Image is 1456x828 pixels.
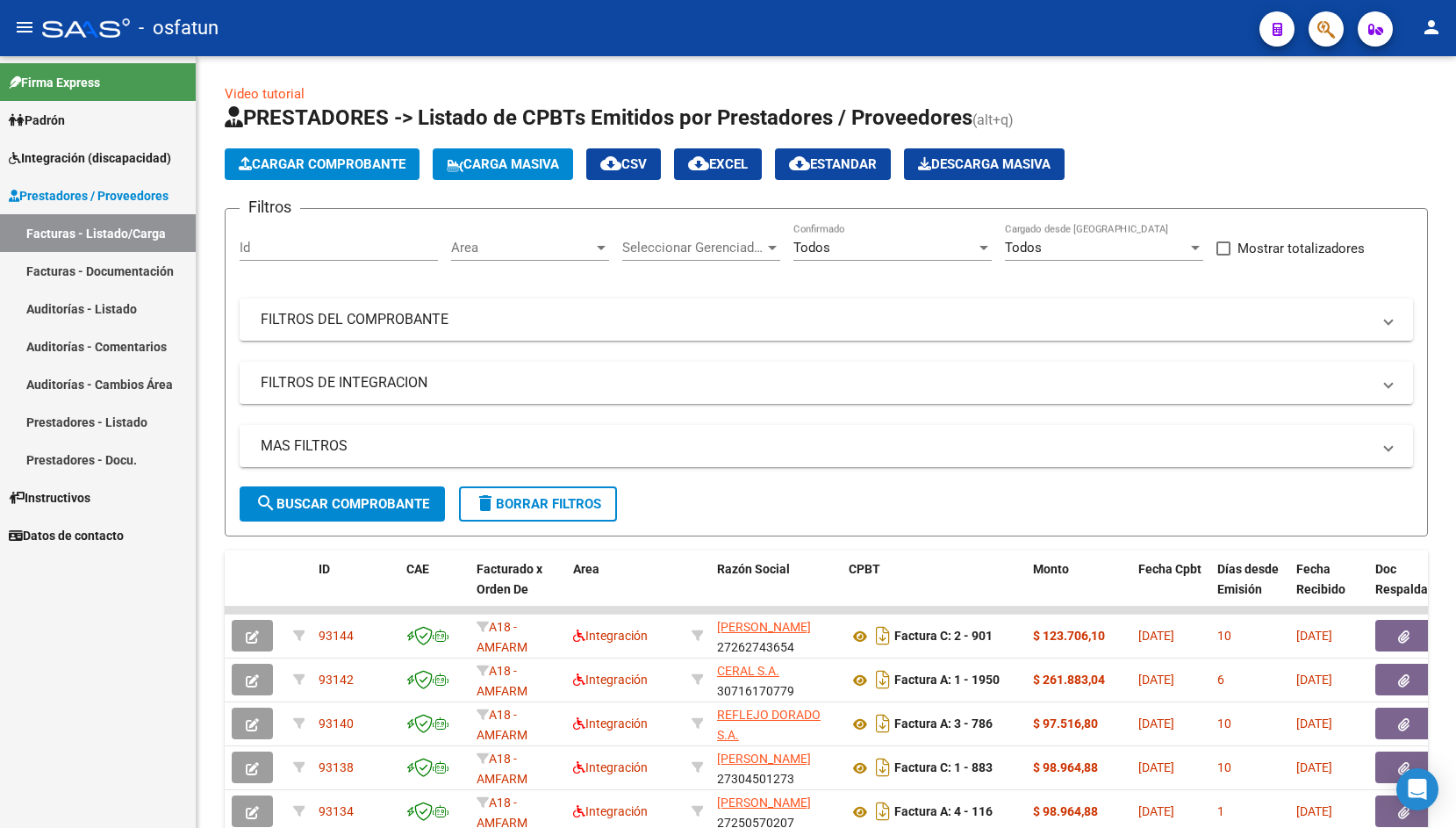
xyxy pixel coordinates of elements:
[1217,673,1224,687] span: 6
[894,673,1000,688] strong: Factura A: 1 - 1950
[1217,760,1231,774] span: 10
[573,716,648,731] span: Integración
[9,111,65,130] span: Padrón
[1289,551,1368,628] datatable-header-cell: Fecha Recibido
[1033,629,1105,643] strong: $ 123.706,10
[871,666,894,694] i: Descargar documento
[255,493,276,514] mat-icon: search
[1296,760,1332,774] span: [DATE]
[871,797,894,825] i: Descargar documento
[1375,562,1454,596] span: Doc Respaldatoria
[9,73,100,92] span: Firma Express
[1033,562,1069,576] span: Monto
[688,156,748,172] span: EXCEL
[904,148,1065,180] app-download-masive: Descarga masiva de comprobantes (adjuntos)
[1138,562,1201,576] span: Fecha Cpbt
[240,362,1413,404] mat-expansion-panel-header: FILTROS DE INTEGRACION
[566,551,685,628] datatable-header-cell: Area
[477,562,542,596] span: Facturado x Orden De
[255,496,429,512] span: Buscar Comprobante
[1138,716,1174,731] span: [DATE]
[622,240,764,256] span: Seleccionar Gerenciador
[1396,768,1438,810] div: Open Intercom Messenger
[240,425,1413,467] mat-expansion-panel-header: MAS FILTROS
[573,804,648,818] span: Integración
[477,664,527,698] span: A18 - AMFARM
[894,630,993,644] strong: Factura C: 2 - 901
[14,17,35,38] mat-icon: menu
[674,148,762,180] button: EXCEL
[894,805,993,819] strong: Factura A: 4 - 116
[842,551,1026,628] datatable-header-cell: CPBT
[871,622,894,650] i: Descargar documento
[789,153,810,174] mat-icon: cloud_download
[9,526,124,545] span: Datos de contacto
[717,661,835,698] div: 30716170779
[710,551,842,628] datatable-header-cell: Razón Social
[1421,17,1442,38] mat-icon: person
[319,673,354,687] span: 93142
[261,436,1371,456] mat-panel-title: MAS FILTROS
[406,562,429,576] span: CAE
[240,299,1413,341] mat-expansion-panel-header: FILTROS DEL COMPROBANTE
[1237,238,1365,259] span: Mostrar totalizadores
[477,620,527,654] span: A18 - AMFARM
[1033,804,1098,818] strong: $ 98.964,88
[1138,673,1174,687] span: [DATE]
[225,148,420,180] button: Cargar Comprobante
[1033,673,1105,687] strong: $ 261.883,04
[261,310,1371,329] mat-panel-title: FILTROS DEL COMPROBANTE
[225,105,972,130] span: PRESTADORES -> Listado de CPBTs Emitidos por Prestadores / Proveedores
[1296,629,1332,643] span: [DATE]
[871,709,894,738] i: Descargar documento
[475,496,601,512] span: Borrar Filtros
[319,562,330,576] span: ID
[918,156,1051,172] span: Descarga Masiva
[240,486,445,522] button: Buscar Comprobante
[459,486,617,522] button: Borrar Filtros
[399,551,470,628] datatable-header-cell: CAE
[1217,804,1224,818] span: 1
[319,629,354,643] span: 93144
[1217,629,1231,643] span: 10
[1296,562,1345,596] span: Fecha Recibido
[849,562,880,576] span: CPBT
[573,629,648,643] span: Integración
[871,753,894,781] i: Descargar documento
[904,148,1065,180] button: Descarga Masiva
[1210,551,1289,628] datatable-header-cell: Días desde Emisión
[1033,716,1098,731] strong: $ 97.516,80
[475,493,496,514] mat-icon: delete
[1026,551,1131,628] datatable-header-cell: Monto
[717,749,835,786] div: 27304501273
[261,373,1371,392] mat-panel-title: FILTROS DE INTEGRACION
[573,673,648,687] span: Integración
[717,705,835,742] div: 30716054892
[717,708,821,742] span: REFLEJO DORADO S.A.
[319,716,354,731] span: 93140
[586,148,661,180] button: CSV
[1131,551,1210,628] datatable-header-cell: Fecha Cpbt
[447,156,559,172] span: Carga Masiva
[1138,629,1174,643] span: [DATE]
[433,148,573,180] button: Carga Masiva
[717,562,790,576] span: Razón Social
[717,664,779,678] span: CERAL S.A.
[1217,562,1279,596] span: Días desde Emisión
[600,156,647,172] span: CSV
[9,148,171,168] span: Integración (discapacidad)
[319,760,354,774] span: 93138
[319,804,354,818] span: 93134
[451,240,593,256] span: Area
[717,796,811,810] span: [PERSON_NAME]
[775,148,891,180] button: Estandar
[1217,716,1231,731] span: 10
[240,195,300,220] h3: Filtros
[239,156,405,172] span: Cargar Comprobante
[717,620,811,634] span: [PERSON_NAME]
[477,752,527,786] span: A18 - AMFARM
[312,551,399,628] datatable-header-cell: ID
[470,551,566,628] datatable-header-cell: Facturado x Orden De
[573,562,599,576] span: Area
[894,717,993,731] strong: Factura A: 3 - 786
